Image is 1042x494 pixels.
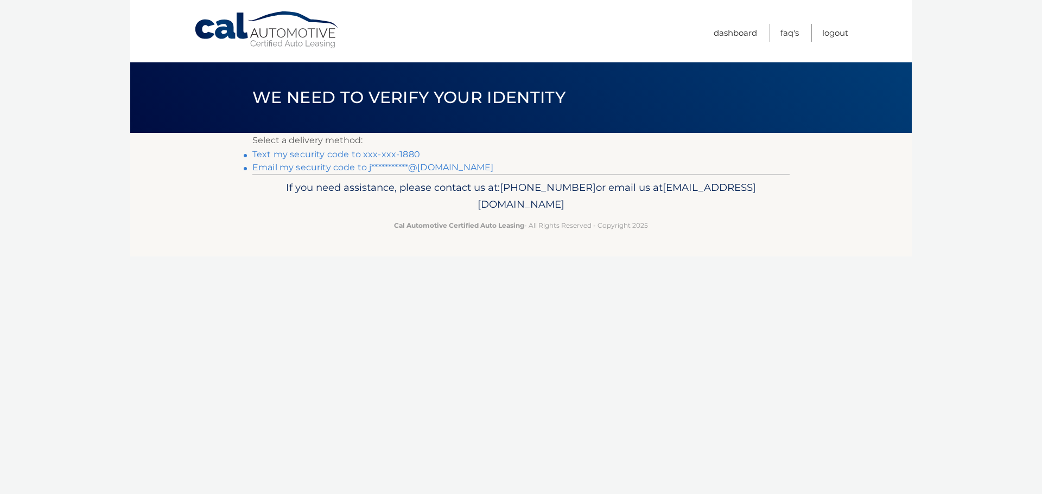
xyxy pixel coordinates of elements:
a: Cal Automotive [194,11,340,49]
a: Text my security code to xxx-xxx-1880 [252,149,420,159]
a: Dashboard [714,24,757,42]
p: Select a delivery method: [252,133,790,148]
a: FAQ's [780,24,799,42]
span: [PHONE_NUMBER] [500,181,596,194]
span: We need to verify your identity [252,87,566,107]
p: If you need assistance, please contact us at: or email us at [259,179,783,214]
a: Logout [822,24,848,42]
p: - All Rights Reserved - Copyright 2025 [259,220,783,231]
strong: Cal Automotive Certified Auto Leasing [394,221,524,229]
